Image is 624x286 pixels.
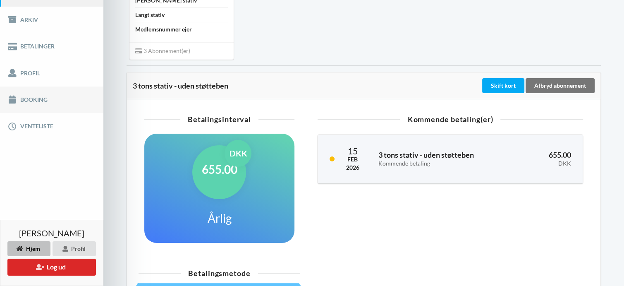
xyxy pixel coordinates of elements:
h1: 655.00 [201,162,237,177]
div: Medlemsnummer ejer [135,25,192,34]
h1: Årlig [207,211,231,226]
div: Profil [53,241,96,256]
div: Kommende betaling(er) [318,115,583,123]
div: Afbryd abonnement [526,78,595,93]
button: Log ud [7,259,96,276]
div: Langt stativ [135,11,165,19]
div: DKK [225,140,251,167]
div: DKK [517,160,571,167]
div: 15 [346,147,359,155]
div: Betalingsinterval [144,115,294,123]
div: Skift kort [482,78,524,93]
span: 3 Abonnement(er) [135,47,190,54]
div: Feb [346,155,359,163]
div: Hjem [7,241,50,256]
div: 2026 [346,163,359,172]
h3: 3 tons stativ - uden støtteben [378,150,506,167]
span: [PERSON_NAME] [19,229,84,237]
div: Kommende betaling [378,160,506,167]
div: Betalingsmetode [139,269,300,277]
h3: 655.00 [517,150,571,167]
div: 3 tons stativ - uden støtteben [133,82,481,90]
